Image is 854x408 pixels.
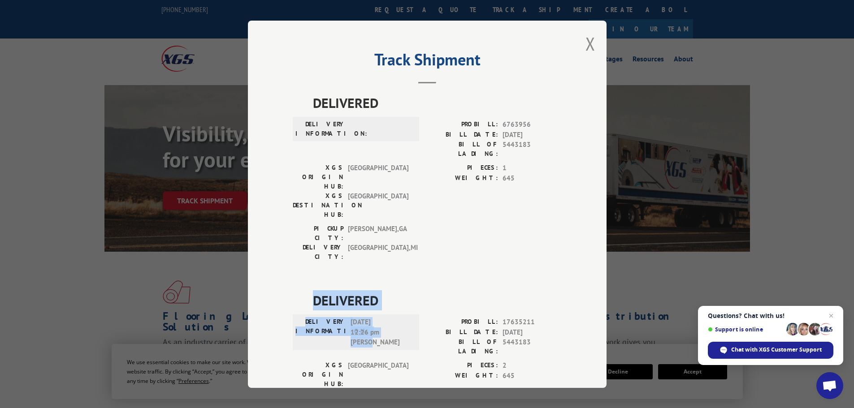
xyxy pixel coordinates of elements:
span: 645 [503,370,562,381]
label: BILL OF LADING: [427,140,498,159]
span: [GEOGRAPHIC_DATA] , MI [348,243,408,262]
label: PIECES: [427,361,498,371]
label: PROBILL: [427,120,498,130]
label: XGS ORIGIN HUB: [293,163,343,191]
label: WEIGHT: [427,370,498,381]
span: 5443183 [503,140,562,159]
span: [DATE] [503,327,562,337]
div: Chat with XGS Customer Support [708,342,833,359]
span: Support is online [708,326,783,333]
span: DELIVERED [313,93,562,113]
span: 6763956 [503,120,562,130]
span: [DATE] 12:26 pm [PERSON_NAME] [351,317,411,348]
span: 1 [503,163,562,173]
span: 17635211 [503,317,562,327]
span: [PERSON_NAME] , GA [348,224,408,243]
span: DELIVERED [313,290,562,310]
label: PICKUP CITY: [293,224,343,243]
label: BILL OF LADING: [427,337,498,356]
span: 645 [503,173,562,183]
label: DELIVERY INFORMATION: [295,120,346,138]
label: DELIVERY CITY: [293,243,343,262]
label: BILL DATE: [427,327,498,337]
span: 5443183 [503,337,562,356]
span: Close chat [826,310,837,321]
label: BILL DATE: [427,129,498,140]
span: [GEOGRAPHIC_DATA] [348,163,408,191]
label: DELIVERY INFORMATION: [295,317,346,348]
span: Chat with XGS Customer Support [731,346,822,354]
span: Questions? Chat with us! [708,312,833,319]
label: XGS ORIGIN HUB: [293,361,343,389]
button: Close modal [585,32,595,56]
label: PROBILL: [427,317,498,327]
span: [GEOGRAPHIC_DATA] [348,191,408,219]
span: [GEOGRAPHIC_DATA] [348,361,408,389]
label: PIECES: [427,163,498,173]
label: XGS DESTINATION HUB: [293,191,343,219]
div: Open chat [816,372,843,399]
span: 2 [503,361,562,371]
h2: Track Shipment [293,53,562,70]
span: [DATE] [503,129,562,140]
label: WEIGHT: [427,173,498,183]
